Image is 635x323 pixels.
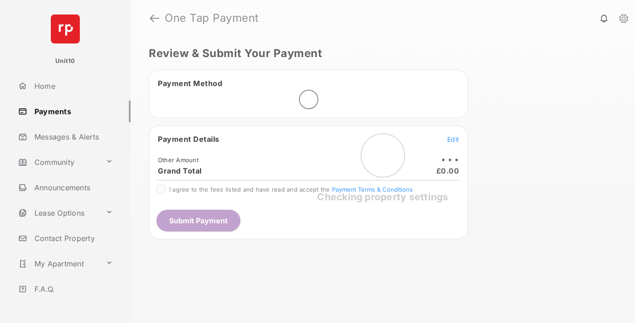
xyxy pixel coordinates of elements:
a: Home [15,75,131,97]
a: Announcements [15,177,131,198]
p: Unit10 [55,57,75,66]
a: Contact Property [15,227,131,249]
img: svg+xml;base64,PHN2ZyB4bWxucz0iaHR0cDovL3d3dy53My5vcmcvMjAwMC9zdmciIHdpZHRoPSI2NCIgaGVpZ2h0PSI2NC... [51,14,80,43]
a: Community [15,151,102,173]
a: Messages & Alerts [15,126,131,148]
a: Lease Options [15,202,102,224]
a: F.A.Q. [15,278,131,300]
a: My Apartment [15,253,102,275]
span: Checking property settings [317,191,448,202]
a: Payments [15,101,131,122]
